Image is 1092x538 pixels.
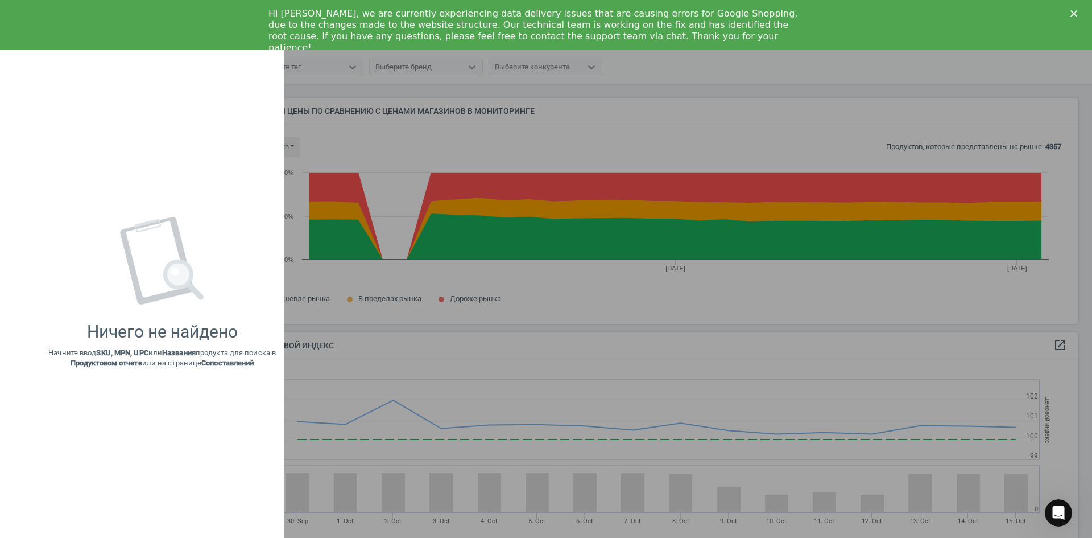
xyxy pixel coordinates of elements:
[268,8,805,54] div: Hi [PERSON_NAME], we are currently experiencing data delivery issues that are causing errors for ...
[1045,499,1072,527] iframe: Intercom live chat
[87,322,238,342] div: Ничего не найдено
[71,359,142,367] strong: Продуктовом отчете
[1070,10,1082,17] div: Close
[48,348,276,368] p: Начните ввод или продукта для поиска в или на странице
[201,359,254,367] strong: Сопоставлений
[96,348,148,357] strong: SKU, MPN, UPC
[162,348,196,357] strong: Названия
